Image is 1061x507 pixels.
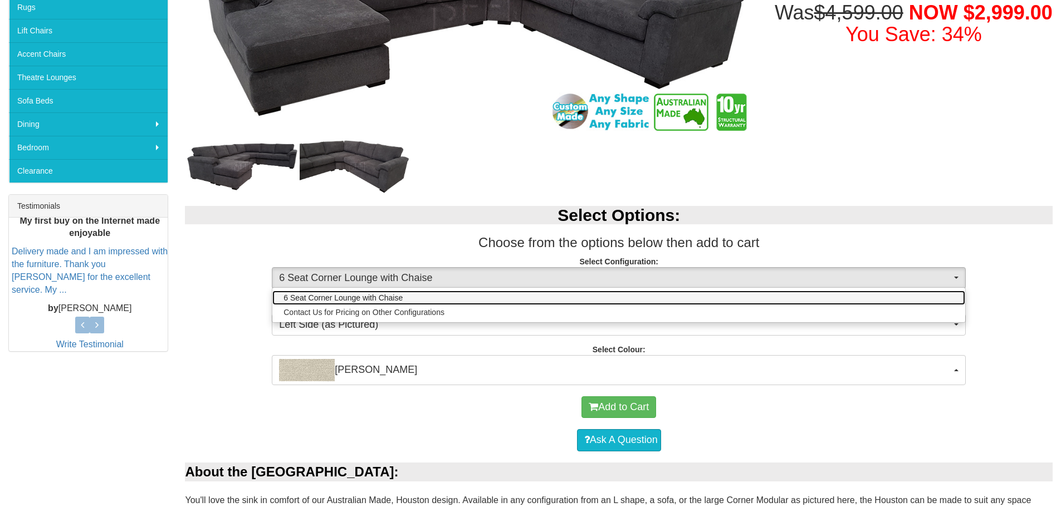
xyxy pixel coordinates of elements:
span: Contact Us for Pricing on Other Configurations [283,307,444,318]
h1: Was [775,2,1053,46]
strong: Select Configuration: [579,257,658,266]
a: Lift Chairs [9,19,168,42]
img: Fletcher Barley [279,359,335,381]
a: Accent Chairs [9,42,168,66]
a: Theatre Lounges [9,66,168,89]
a: Clearance [9,159,168,183]
button: Fletcher Barley[PERSON_NAME] [272,355,966,385]
span: 6 Seat Corner Lounge with Chaise [283,292,403,303]
strong: Select Colour: [593,345,646,354]
h3: Choose from the options below then add to cart [185,235,1053,250]
a: Bedroom [9,136,168,159]
button: Add to Cart [581,396,656,419]
b: Select Options: [558,206,680,224]
b: by [48,303,58,313]
b: My first buy on the Internet made enjoyable [19,216,160,238]
a: Dining [9,112,168,136]
span: NOW $2,999.00 [909,1,1053,24]
a: Write Testimonial [56,339,124,349]
span: Left Side (as Pictured) [279,318,951,332]
span: [PERSON_NAME] [279,359,951,381]
button: 6 Seat Corner Lounge with Chaise [272,267,966,289]
font: You Save: 34% [845,23,982,46]
div: About the [GEOGRAPHIC_DATA]: [185,462,1053,481]
a: Delivery made and I am impressed with the furniture. Thank you [PERSON_NAME] for the excellent se... [12,247,168,294]
div: Testimonials [9,195,168,218]
a: Ask A Question [577,429,661,451]
del: $4,599.00 [814,1,903,24]
p: [PERSON_NAME] [12,302,168,315]
span: 6 Seat Corner Lounge with Chaise [279,271,951,286]
button: Left Side (as Pictured) [272,314,966,336]
a: Sofa Beds [9,89,168,112]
